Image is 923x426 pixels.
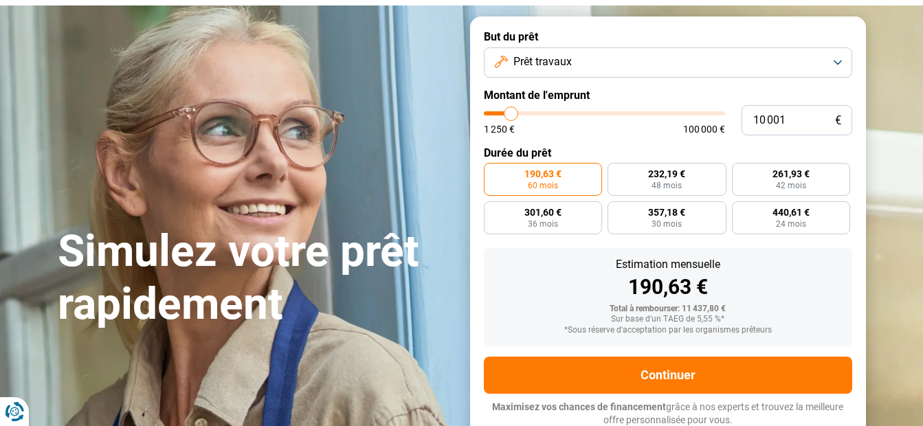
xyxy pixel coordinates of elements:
div: Estimation mensuelle [495,259,841,270]
span: 100 000 € [683,124,725,134]
span: 440,61 € [772,208,810,217]
div: Sur base d'un TAEG de 5,55 %* [495,315,841,324]
div: 190,63 € [495,277,841,298]
span: 190,63 € [524,169,561,179]
span: 232,19 € [648,169,685,179]
label: Durée du prêt [484,146,852,159]
span: 261,93 € [772,169,810,179]
span: 48 mois [652,181,682,190]
h1: Simulez votre prêt rapidement [58,225,454,331]
label: Montant de l'emprunt [484,89,852,102]
span: 42 mois [776,181,806,190]
label: But du prêt [484,30,852,43]
span: 24 mois [776,220,806,228]
div: Total à rembourser: 11 437,80 € [495,304,841,314]
span: 30 mois [652,220,682,228]
span: 36 mois [528,220,558,228]
span: 1 250 € [484,124,515,134]
span: € [835,115,841,126]
span: 357,18 € [648,208,685,217]
button: Prêt travaux [484,47,852,78]
span: 301,60 € [524,208,561,217]
div: *Sous réserve d'acceptation par les organismes prêteurs [495,326,841,335]
span: Prêt travaux [513,54,572,69]
button: Continuer [484,357,852,394]
span: Maximisez vos chances de financement [492,401,666,412]
span: 60 mois [528,181,558,190]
